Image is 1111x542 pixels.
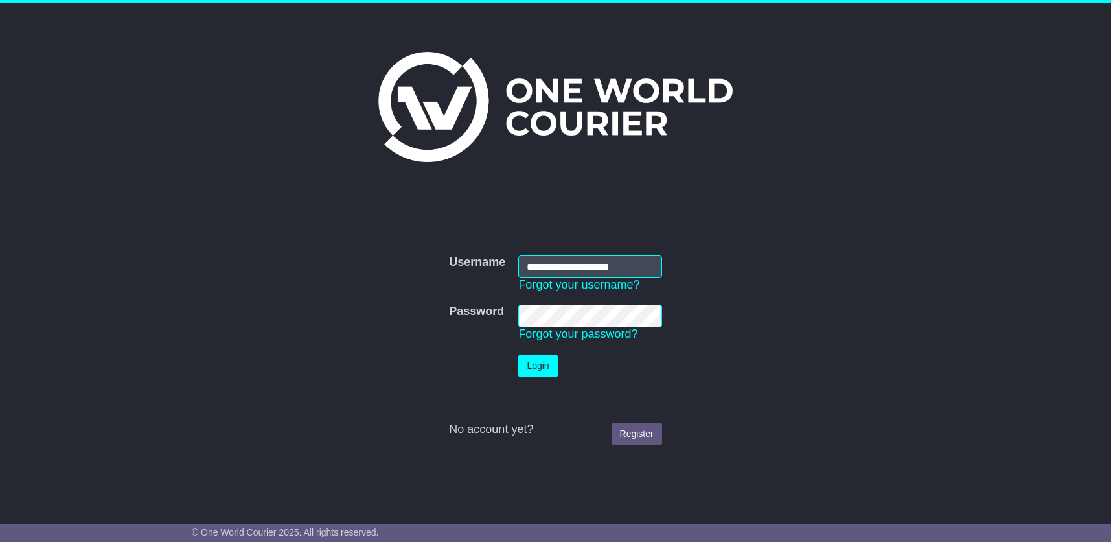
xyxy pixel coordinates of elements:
[449,255,505,270] label: Username
[612,423,662,445] a: Register
[192,527,379,537] span: © One World Courier 2025. All rights reserved.
[518,278,639,291] a: Forgot your username?
[518,327,637,340] a: Forgot your password?
[449,305,504,319] label: Password
[449,423,661,437] div: No account yet?
[518,355,557,377] button: Login
[378,52,732,162] img: One World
